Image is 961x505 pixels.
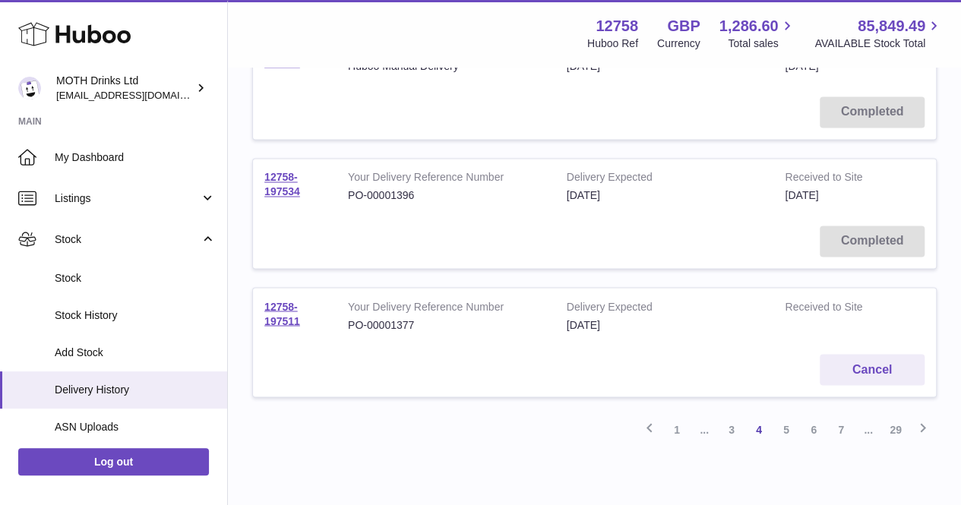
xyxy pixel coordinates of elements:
img: orders@mothdrinks.com [18,77,41,99]
span: Stock [55,271,216,286]
a: 7 [827,415,855,443]
span: 1,286.60 [719,16,779,36]
a: 12758-197534 [264,171,300,197]
div: [DATE] [567,317,763,332]
a: 4 [745,415,773,443]
span: My Dashboard [55,150,216,165]
div: PO-00001377 [348,317,544,332]
span: Delivery History [55,383,216,397]
strong: Delivery Expected [567,170,763,188]
a: 1,286.60 Total sales [719,16,796,51]
strong: Your Delivery Reference Number [348,170,544,188]
span: Stock [55,232,200,247]
strong: Received to Site [785,170,885,188]
strong: Delivery Expected [567,299,763,317]
span: Total sales [728,36,795,51]
a: 85,849.49 AVAILABLE Stock Total [814,16,943,51]
div: Currency [657,36,700,51]
span: AVAILABLE Stock Total [814,36,943,51]
span: 85,849.49 [858,16,925,36]
span: ASN Uploads [55,420,216,434]
button: Cancel [820,354,925,385]
div: MOTH Drinks Ltd [56,74,193,103]
a: 1 [663,415,691,443]
a: 12758-197511 [264,300,300,327]
a: Log out [18,448,209,475]
strong: Your Delivery Reference Number [348,299,544,317]
span: [DATE] [785,189,818,201]
a: 3 [718,415,745,443]
span: Stock History [55,308,216,323]
a: 6 [800,415,827,443]
strong: Received to Site [785,299,885,317]
a: 29 [882,415,909,443]
div: Huboo Ref [587,36,638,51]
span: Listings [55,191,200,206]
strong: 12758 [596,16,638,36]
span: [EMAIL_ADDRESS][DOMAIN_NAME] [56,89,223,101]
a: 5 [773,415,800,443]
div: PO-00001396 [348,188,544,203]
div: [DATE] [567,188,763,203]
span: ... [691,415,718,443]
span: ... [855,415,882,443]
strong: GBP [667,16,700,36]
span: Add Stock [55,346,216,360]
